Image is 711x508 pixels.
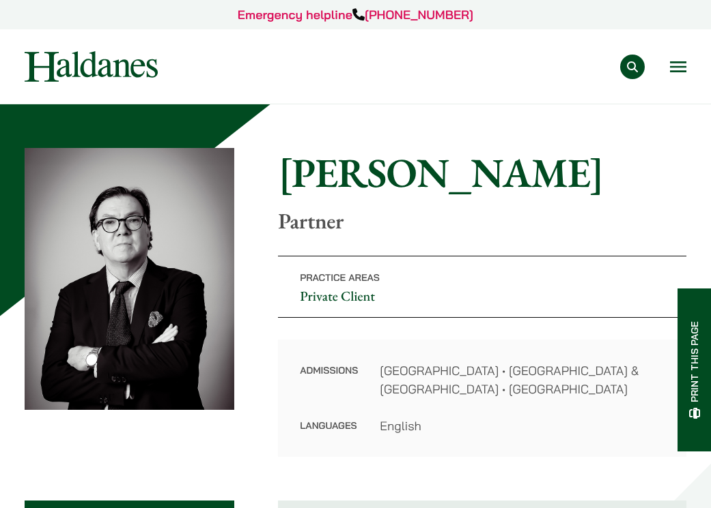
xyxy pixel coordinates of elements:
[620,55,645,79] button: Search
[278,208,686,234] p: Partner
[278,148,686,197] h1: [PERSON_NAME]
[300,417,358,435] dt: Languages
[25,51,158,82] img: Logo of Haldanes
[300,361,358,417] dt: Admissions
[380,361,665,398] dd: [GEOGRAPHIC_DATA] • [GEOGRAPHIC_DATA] & [GEOGRAPHIC_DATA] • [GEOGRAPHIC_DATA]
[300,287,375,305] a: Private Client
[300,271,380,284] span: Practice Areas
[238,7,473,23] a: Emergency helpline[PHONE_NUMBER]
[380,417,665,435] dd: English
[670,61,686,72] button: Open menu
